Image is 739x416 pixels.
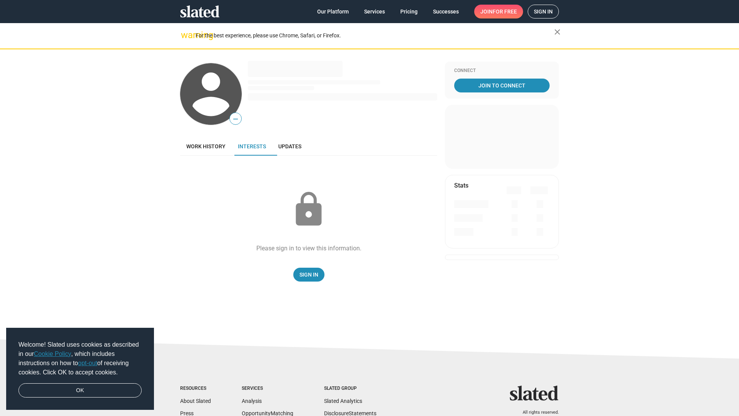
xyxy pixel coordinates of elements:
mat-card-title: Stats [454,181,468,190]
span: Welcome! Slated uses cookies as described in our , which includes instructions on how to of recei... [18,340,142,377]
div: cookieconsent [6,328,154,410]
a: Sign in [528,5,559,18]
span: for free [493,5,517,18]
a: About Slated [180,398,211,404]
a: Analysis [242,398,262,404]
span: Pricing [400,5,418,18]
div: Please sign in to view this information. [256,244,361,252]
a: Updates [272,137,308,156]
a: Pricing [394,5,424,18]
a: Our Platform [311,5,355,18]
a: Interests [232,137,272,156]
a: dismiss cookie message [18,383,142,398]
a: Sign In [293,268,324,282]
div: Slated Group [324,386,376,392]
a: Work history [180,137,232,156]
a: Successes [427,5,465,18]
span: Updates [278,143,301,149]
a: Join To Connect [454,79,550,92]
mat-icon: warning [181,30,190,40]
span: Sign In [299,268,318,282]
a: Services [358,5,391,18]
span: Join [480,5,517,18]
mat-icon: close [553,27,562,37]
div: Connect [454,68,550,74]
span: Interests [238,143,266,149]
div: Services [242,386,293,392]
a: Cookie Policy [34,351,71,357]
span: Our Platform [317,5,349,18]
a: opt-out [78,360,97,366]
mat-icon: lock [289,190,328,229]
span: Join To Connect [456,79,548,92]
div: Resources [180,386,211,392]
span: Successes [433,5,459,18]
a: Slated Analytics [324,398,362,404]
a: Joinfor free [474,5,523,18]
span: Services [364,5,385,18]
span: — [230,114,241,124]
div: For the best experience, please use Chrome, Safari, or Firefox. [196,30,554,41]
span: Sign in [534,5,553,18]
span: Work history [186,143,226,149]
